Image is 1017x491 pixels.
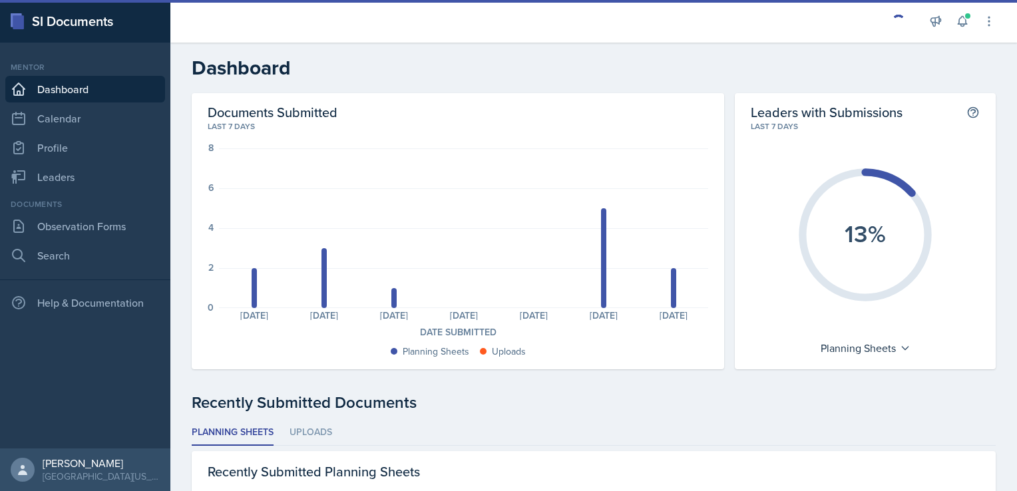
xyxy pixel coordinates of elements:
a: Calendar [5,105,165,132]
a: Dashboard [5,76,165,102]
div: Planning Sheets [814,337,917,359]
div: [PERSON_NAME] [43,456,160,470]
div: Last 7 days [751,120,980,132]
li: Uploads [290,420,332,446]
div: [DATE] [429,311,499,320]
text: 13% [845,216,886,251]
div: [DATE] [359,311,429,320]
div: [DATE] [568,311,638,320]
div: 8 [208,143,214,152]
div: 6 [208,183,214,192]
div: [DATE] [638,311,708,320]
div: Help & Documentation [5,289,165,316]
div: [DATE] [289,311,359,320]
a: Observation Forms [5,213,165,240]
div: Uploads [492,345,526,359]
div: Date Submitted [208,325,708,339]
a: Leaders [5,164,165,190]
div: Planning Sheets [403,345,469,359]
div: [DATE] [499,311,568,320]
h2: Leaders with Submissions [751,104,903,120]
div: 4 [208,223,214,232]
div: Recently Submitted Documents [192,391,996,414]
h2: Dashboard [192,56,996,80]
a: Profile [5,134,165,161]
div: [DATE] [219,311,289,320]
div: [GEOGRAPHIC_DATA][US_STATE] in [GEOGRAPHIC_DATA] [43,470,160,483]
div: Last 7 days [208,120,708,132]
div: Documents [5,198,165,210]
a: Search [5,242,165,269]
h2: Documents Submitted [208,104,708,120]
li: Planning Sheets [192,420,274,446]
div: 2 [208,263,214,272]
div: 0 [208,303,214,312]
div: Mentor [5,61,165,73]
